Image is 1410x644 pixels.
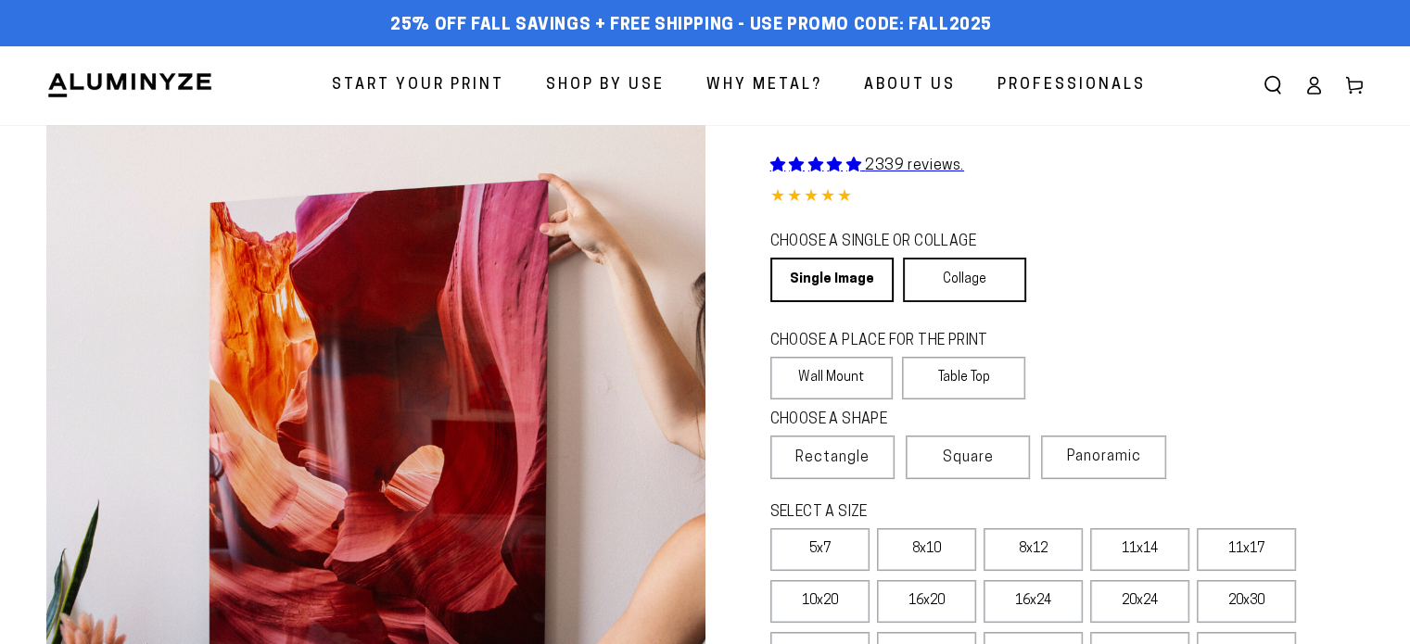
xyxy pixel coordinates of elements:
a: Start Your Print [318,61,518,110]
label: 20x30 [1197,580,1296,623]
img: Aluminyze [46,71,213,99]
a: Why Metal? [692,61,836,110]
legend: SELECT A SIZE [770,502,1120,524]
a: 2339 reviews. [770,158,964,173]
label: 11x17 [1197,528,1296,571]
label: 16x20 [877,580,976,623]
label: 8x12 [984,528,1083,571]
label: 10x20 [770,580,870,623]
a: Shop By Use [532,61,679,110]
span: Rectangle [795,447,870,469]
legend: CHOOSE A SHAPE [770,410,1011,431]
label: 11x14 [1090,528,1189,571]
span: Professionals [997,72,1146,99]
span: 2339 reviews. [865,158,964,173]
span: 25% off FALL Savings + Free Shipping - Use Promo Code: FALL2025 [390,16,992,36]
a: Single Image [770,258,894,302]
span: Start Your Print [332,72,504,99]
label: Table Top [902,357,1025,399]
span: Why Metal? [706,72,822,99]
legend: CHOOSE A PLACE FOR THE PRINT [770,331,1009,352]
a: Professionals [984,61,1160,110]
label: Wall Mount [770,357,894,399]
span: Square [943,447,994,469]
label: 8x10 [877,528,976,571]
span: About Us [864,72,956,99]
span: Shop By Use [546,72,665,99]
div: 4.84 out of 5.0 stars [770,184,1365,211]
label: 5x7 [770,528,870,571]
label: 16x24 [984,580,1083,623]
label: 20x24 [1090,580,1189,623]
summary: Search our site [1252,65,1293,106]
a: About Us [850,61,970,110]
span: Panoramic [1067,449,1141,464]
legend: CHOOSE A SINGLE OR COLLAGE [770,232,1010,253]
a: Collage [903,258,1026,302]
